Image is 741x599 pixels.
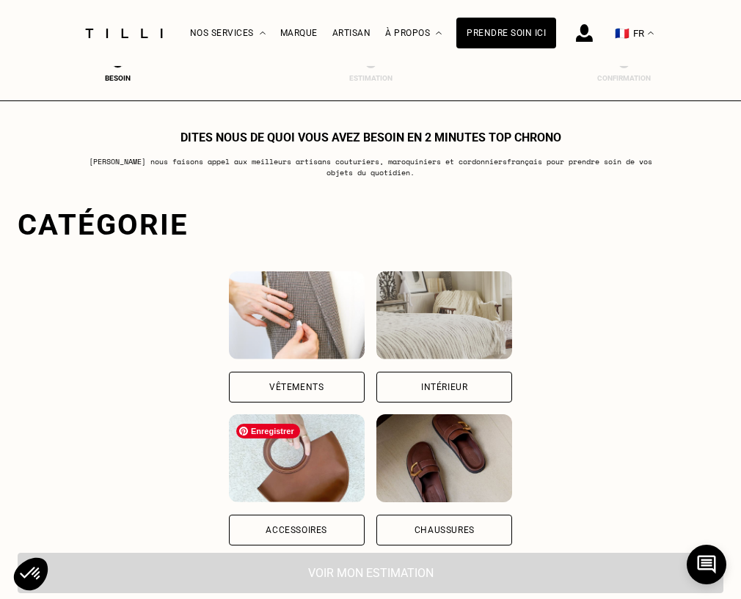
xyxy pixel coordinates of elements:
div: Confirmation [594,74,653,82]
div: Intérieur [421,383,467,392]
img: Intérieur [376,271,512,359]
span: Enregistrer [236,424,300,438]
div: Besoin [88,74,147,82]
img: icône connexion [576,24,593,42]
img: Logo du service de couturière Tilli [80,29,168,38]
p: [PERSON_NAME] nous faisons appel aux meilleurs artisans couturiers , maroquiniers et cordonniers ... [80,156,662,178]
a: Prendre soin ici [456,18,556,48]
img: Chaussures [376,414,512,502]
div: Vêtements [269,383,324,392]
div: Chaussures [415,526,475,534]
a: Marque [280,28,318,38]
button: 🇫🇷 FR [607,1,661,66]
div: Estimation [341,74,400,82]
img: Menu déroulant [260,32,266,35]
div: Catégorie [18,207,723,242]
div: Accessoires [266,526,327,534]
img: Menu déroulant à propos [436,32,442,35]
div: À propos [385,1,442,66]
img: Vêtements [229,271,365,359]
img: menu déroulant [648,32,654,35]
a: Artisan [332,28,371,38]
h1: Dites nous de quoi vous avez besoin en 2 minutes top chrono [180,131,561,144]
img: Accessoires [229,414,365,502]
span: 🇫🇷 [615,26,629,40]
div: Nos services [190,1,266,66]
